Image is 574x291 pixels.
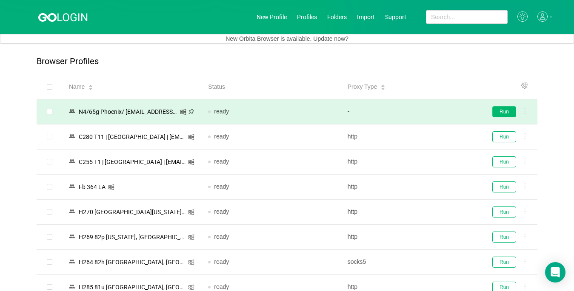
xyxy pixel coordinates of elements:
button: Run [492,181,516,192]
div: Н264 82h [GEOGRAPHIC_DATA], [GEOGRAPHIC_DATA]/ [EMAIL_ADDRESS][DOMAIN_NAME] [76,257,188,268]
div: C255 T1 | [GEOGRAPHIC_DATA] | [EMAIL_ADDRESS][DOMAIN_NAME] [76,156,188,167]
div: N4/65g Phoenix/ [EMAIL_ADDRESS][DOMAIN_NAME] [76,106,180,117]
button: Run [492,131,516,142]
i: icon: caret-up [89,84,93,86]
a: New Profile [257,14,287,20]
button: Run [492,106,516,117]
span: ready [214,233,229,240]
p: Browser Profiles [37,57,99,66]
i: icon: caret-up [381,84,386,86]
div: C280 T11 | [GEOGRAPHIC_DATA] | [EMAIL_ADDRESS][DOMAIN_NAME] [76,131,188,142]
i: icon: windows [180,109,186,115]
div: Н269 82p [US_STATE], [GEOGRAPHIC_DATA]/ [EMAIL_ADDRESS][DOMAIN_NAME] [76,232,188,243]
td: - [341,99,480,124]
div: Fb 364 LA [76,181,108,192]
span: ready [214,208,229,215]
div: Sort [88,83,93,89]
i: icon: windows [108,184,114,190]
div: Open Intercom Messenger [545,262,565,283]
i: icon: windows [188,159,194,165]
span: ready [214,108,229,115]
span: ready [214,158,229,165]
span: Name [69,82,85,91]
i: icon: windows [188,234,194,240]
a: Import [357,14,375,20]
div: Н270 [GEOGRAPHIC_DATA][US_STATE]/ [EMAIL_ADDRESS][DOMAIN_NAME] [76,206,188,218]
span: ready [214,133,229,140]
i: icon: pushpin [188,108,194,115]
button: Run [492,232,516,243]
button: Run [492,206,516,218]
span: ready [214,283,229,290]
span: Status [208,82,225,91]
a: Support [385,14,406,20]
td: http [341,200,480,225]
td: http [341,124,480,150]
i: icon: windows [188,284,194,291]
button: Run [492,156,516,167]
span: ready [214,183,229,190]
span: ready [214,258,229,265]
td: http [341,225,480,250]
a: Profiles [297,14,317,20]
i: icon: windows [188,209,194,215]
td: http [341,175,480,200]
i: icon: caret-down [381,87,386,89]
i: icon: caret-down [89,87,93,89]
a: Folders [327,14,347,20]
i: icon: windows [188,259,194,266]
td: socks5 [341,250,480,275]
i: icon: windows [188,134,194,140]
button: Run [492,257,516,268]
span: Proxy Type [348,82,377,91]
input: Search... [426,10,508,24]
td: http [341,150,480,175]
div: Sort [380,83,386,89]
